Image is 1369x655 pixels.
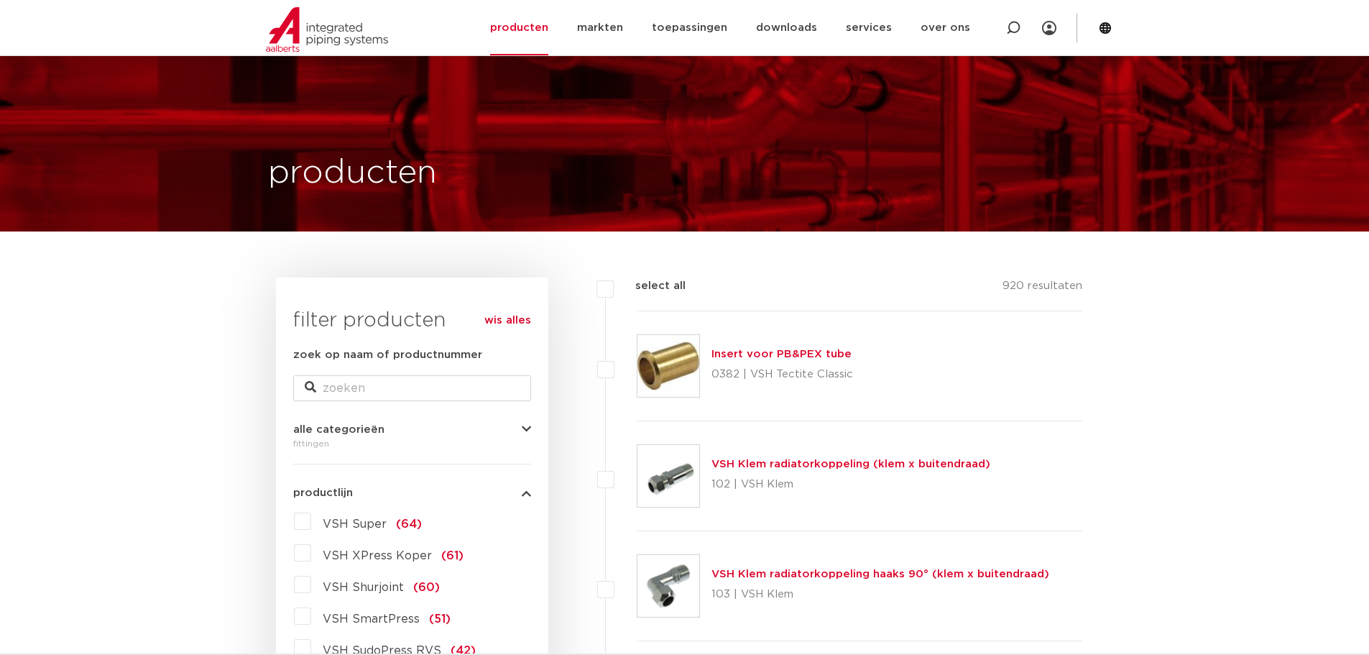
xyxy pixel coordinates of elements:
span: (64) [396,518,422,530]
img: Thumbnail for Insert voor PB&PEX tube [637,335,699,397]
a: Insert voor PB&PEX tube [711,349,852,359]
span: VSH SmartPress [323,613,420,625]
label: zoek op naam of productnummer [293,347,482,364]
label: select all [614,278,686,295]
button: productlijn [293,487,531,498]
p: 103 | VSH Klem [711,583,1049,606]
h1: producten [268,150,437,196]
span: productlijn [293,487,353,498]
span: VSH Super [323,518,387,530]
img: Thumbnail for VSH Klem radiatorkoppeling (klem x buitendraad) [637,445,699,507]
span: VSH Shurjoint [323,582,404,593]
a: VSH Klem radiatorkoppeling haaks 90° (klem x buitendraad) [711,569,1049,580]
a: VSH Klem radiatorkoppeling (klem x buitendraad) [711,459,990,470]
p: 102 | VSH Klem [711,473,990,496]
a: wis alles [484,312,531,329]
span: (60) [413,582,440,593]
input: zoeken [293,375,531,401]
span: (51) [429,613,451,625]
h3: filter producten [293,306,531,335]
img: Thumbnail for VSH Klem radiatorkoppeling haaks 90° (klem x buitendraad) [637,555,699,617]
span: (61) [441,550,464,562]
p: 920 resultaten [1002,278,1082,300]
span: alle categorieën [293,424,384,435]
span: VSH XPress Koper [323,550,432,562]
p: 0382 | VSH Tectite Classic [711,363,853,386]
div: fittingen [293,435,531,452]
button: alle categorieën [293,424,531,435]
